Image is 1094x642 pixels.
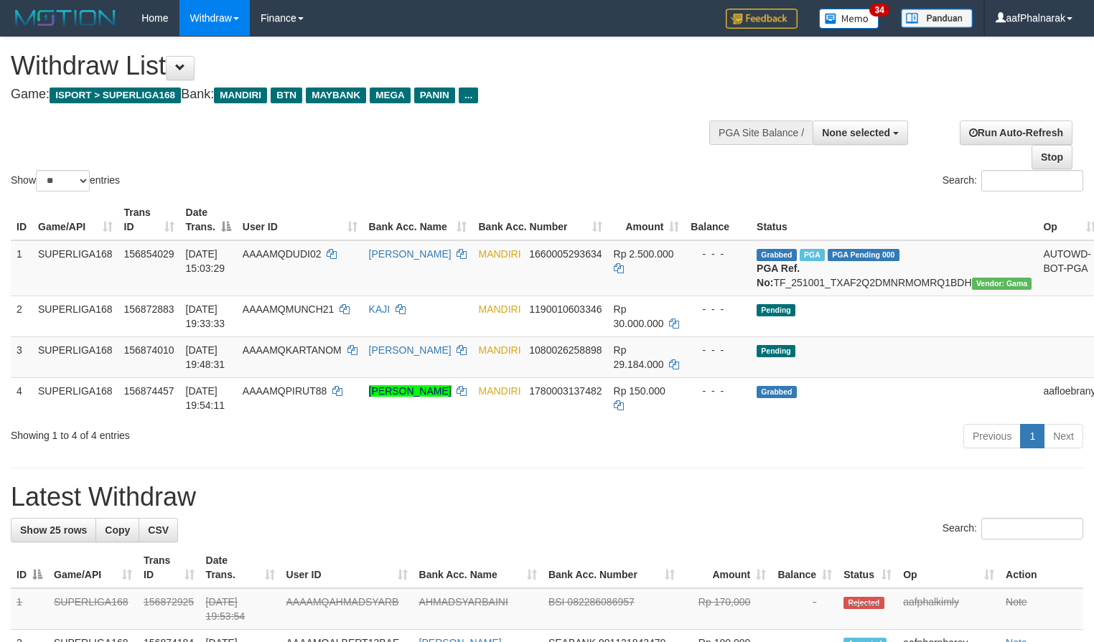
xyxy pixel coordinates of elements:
[11,52,715,80] h1: Withdraw List
[478,344,520,356] span: MANDIRI
[685,199,751,240] th: Balance
[709,121,813,145] div: PGA Site Balance /
[306,88,366,103] span: MAYBANK
[1000,547,1083,588] th: Action
[614,385,665,397] span: Rp 150.000
[11,377,32,418] td: 4
[529,385,602,397] span: Copy 1780003137482 to clipboard
[48,547,138,588] th: Game/API: activate to sort column ascending
[614,344,664,370] span: Rp 29.184.000
[869,4,889,16] span: 34
[11,170,120,192] label: Show entries
[543,547,681,588] th: Bank Acc. Number: activate to sort column ascending
[413,547,543,588] th: Bank Acc. Name: activate to sort column ascending
[11,88,715,102] h4: Game: Bank:
[772,547,838,588] th: Balance: activate to sort column ascending
[478,248,520,260] span: MANDIRI
[48,588,138,630] td: SUPERLIGA168
[529,344,602,356] span: Copy 1080026258898 to clipboard
[800,249,825,261] span: Marked by aafsoycanthlai
[124,248,174,260] span: 156854029
[960,121,1072,145] a: Run Auto-Refresh
[757,249,797,261] span: Grabbed
[138,547,200,588] th: Trans ID: activate to sort column ascending
[819,9,879,29] img: Button%20Memo.svg
[237,199,363,240] th: User ID: activate to sort column ascending
[691,302,745,316] div: - - -
[822,127,890,138] span: None selected
[963,424,1021,448] a: Previous
[901,9,973,28] img: panduan.png
[243,248,322,260] span: AAAAMQDUDI02
[363,199,473,240] th: Bank Acc. Name: activate to sort column ascending
[281,588,413,630] td: AAAAMQAHMADSYARB
[124,303,174,315] span: 156872883
[472,199,607,240] th: Bank Acc. Number: activate to sort column ascending
[757,263,800,288] b: PGA Ref. No:
[478,303,520,315] span: MANDIRI
[369,385,452,397] a: [PERSON_NAME]
[200,588,281,630] td: [DATE] 19:53:54
[50,88,181,103] span: ISPORT > SUPERLIGA168
[614,248,674,260] span: Rp 2.500.000
[1044,424,1083,448] a: Next
[138,588,200,630] td: 156872925
[981,518,1083,539] input: Search:
[943,170,1083,192] label: Search:
[124,344,174,356] span: 156874010
[32,336,118,377] td: SUPERLIGA168
[32,296,118,336] td: SUPERLIGA168
[1006,596,1027,608] a: Note
[757,304,795,316] span: Pending
[478,385,520,397] span: MANDIRI
[681,547,772,588] th: Amount: activate to sort column ascending
[11,336,32,377] td: 3
[243,385,327,397] span: AAAAMQPIRUT88
[11,199,32,240] th: ID
[548,596,565,608] span: BSI
[828,249,899,261] span: PGA Pending
[897,588,1000,630] td: aafphalkimly
[11,588,48,630] td: 1
[214,88,267,103] span: MANDIRI
[243,344,342,356] span: AAAAMQKARTANOM
[281,547,413,588] th: User ID: activate to sort column ascending
[726,9,798,29] img: Feedback.jpg
[529,248,602,260] span: Copy 1660005293634 to clipboard
[11,296,32,336] td: 2
[11,423,445,443] div: Showing 1 to 4 of 4 entries
[838,547,897,588] th: Status: activate to sort column ascending
[139,518,178,542] a: CSV
[897,547,1000,588] th: Op: activate to sort column ascending
[1032,145,1072,169] a: Stop
[186,385,225,411] span: [DATE] 19:54:11
[369,303,391,315] a: KAJI
[370,88,411,103] span: MEGA
[243,303,335,315] span: AAAAMQMUNCH21
[772,588,838,630] td: -
[271,88,302,103] span: BTN
[813,121,908,145] button: None selected
[369,344,452,356] a: [PERSON_NAME]
[32,199,118,240] th: Game/API: activate to sort column ascending
[567,596,634,608] span: Copy 082286086957 to clipboard
[419,596,508,608] a: AHMADSYARBAINI
[757,345,795,357] span: Pending
[11,240,32,296] td: 1
[1020,424,1044,448] a: 1
[459,88,478,103] span: ...
[32,377,118,418] td: SUPERLIGA168
[105,524,130,536] span: Copy
[691,384,745,398] div: - - -
[691,343,745,357] div: - - -
[95,518,139,542] a: Copy
[369,248,452,260] a: [PERSON_NAME]
[11,518,96,542] a: Show 25 rows
[981,170,1083,192] input: Search:
[608,199,686,240] th: Amount: activate to sort column ascending
[757,386,797,398] span: Grabbed
[751,240,1037,296] td: TF_251001_TXAF2Q2DMNRMOMRQ1BDH
[751,199,1037,240] th: Status
[118,199,180,240] th: Trans ID: activate to sort column ascending
[32,240,118,296] td: SUPERLIGA168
